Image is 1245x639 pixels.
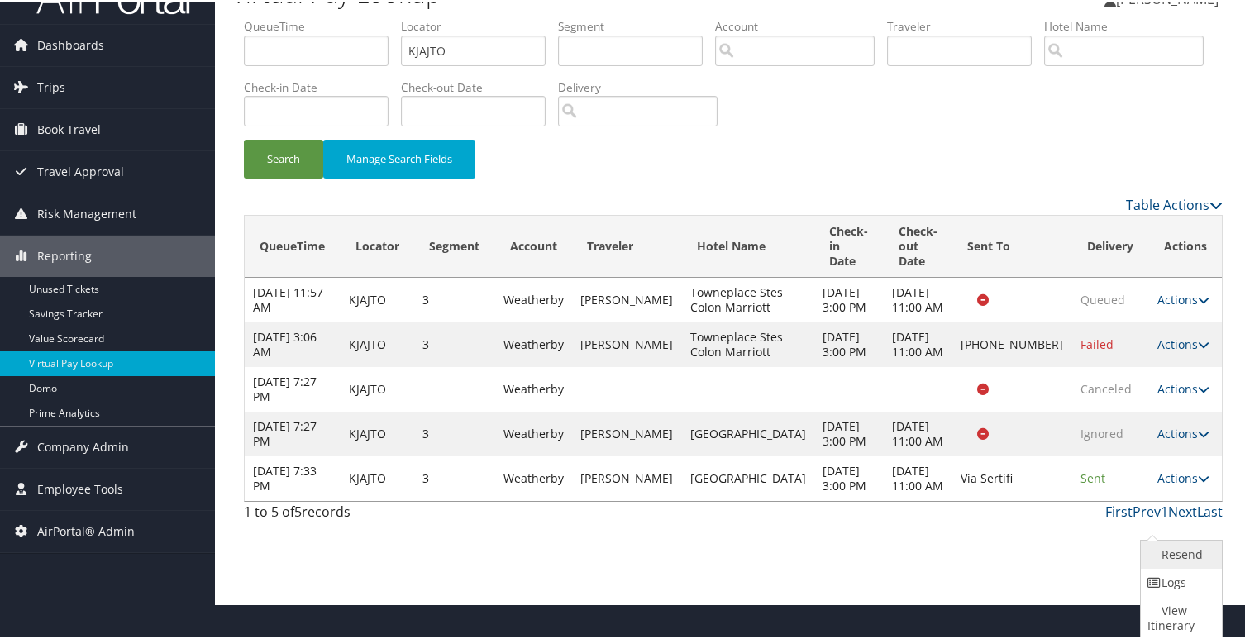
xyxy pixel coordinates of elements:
button: Search [244,138,323,177]
label: Check-in Date [244,78,401,94]
th: Sent To: activate to sort column ascending [952,214,1072,276]
td: Weatherby [495,365,572,410]
td: KJAJTO [341,410,414,455]
label: Check-out Date [401,78,558,94]
td: KJAJTO [341,365,414,410]
td: 3 [414,410,494,455]
td: [DATE] 7:27 PM [245,410,341,455]
td: [DATE] 3:00 PM [814,455,883,499]
a: Actions [1157,379,1209,395]
a: Table Actions [1126,194,1223,212]
span: Employee Tools [37,467,123,508]
td: KJAJTO [341,455,414,499]
label: Locator [401,17,558,33]
label: QueueTime [244,17,401,33]
td: [GEOGRAPHIC_DATA] [682,410,815,455]
td: Via Sertifi [952,455,1072,499]
a: Resend [1141,539,1218,567]
button: Manage Search Fields [323,138,475,177]
th: Delivery: activate to sort column ascending [1072,214,1148,276]
td: [PERSON_NAME] [572,455,682,499]
td: [GEOGRAPHIC_DATA] [682,455,815,499]
td: Weatherby [495,455,572,499]
span: Sent [1080,469,1105,484]
td: [DATE] 7:27 PM [245,365,341,410]
a: View Itinerary [1141,595,1218,638]
span: Dashboards [37,23,104,64]
td: [PERSON_NAME] [572,410,682,455]
th: Hotel Name: activate to sort column descending [682,214,815,276]
span: Company Admin [37,425,129,466]
span: Travel Approval [37,150,124,191]
label: Account [715,17,887,33]
th: Segment: activate to sort column ascending [414,214,494,276]
label: Delivery [558,78,730,94]
td: KJAJTO [341,276,414,321]
td: [DATE] 11:00 AM [884,276,952,321]
td: [DATE] 11:57 AM [245,276,341,321]
th: Account: activate to sort column ascending [495,214,572,276]
a: Actions [1157,335,1209,350]
th: Locator: activate to sort column ascending [341,214,414,276]
td: 3 [414,455,494,499]
td: 3 [414,276,494,321]
td: [DATE] 3:00 PM [814,276,883,321]
span: Canceled [1080,379,1132,395]
th: Traveler: activate to sort column ascending [572,214,682,276]
a: Prev [1133,501,1161,519]
label: Hotel Name [1044,17,1216,33]
td: [DATE] 11:00 AM [884,410,952,455]
span: 5 [294,501,302,519]
td: KJAJTO [341,321,414,365]
th: Actions [1149,214,1222,276]
a: Logs [1141,567,1218,595]
td: [DATE] 11:00 AM [884,455,952,499]
th: QueueTime: activate to sort column ascending [245,214,341,276]
div: 1 to 5 of records [244,500,470,528]
a: Actions [1157,290,1209,306]
a: 1 [1161,501,1168,519]
th: Check-out Date: activate to sort column ascending [884,214,952,276]
td: [DATE] 3:00 PM [814,321,883,365]
td: 3 [414,321,494,365]
a: Actions [1157,469,1209,484]
td: [DATE] 7:33 PM [245,455,341,499]
span: Trips [37,65,65,107]
span: Ignored [1080,424,1123,440]
span: Queued [1080,290,1125,306]
td: [DATE] 3:06 AM [245,321,341,365]
td: [PERSON_NAME] [572,276,682,321]
td: Weatherby [495,276,572,321]
td: [DATE] 3:00 PM [814,410,883,455]
span: Reporting [37,234,92,275]
span: AirPortal® Admin [37,509,135,551]
a: Next [1168,501,1197,519]
label: Segment [558,17,715,33]
td: [PERSON_NAME] [572,321,682,365]
span: Failed [1080,335,1114,350]
a: First [1105,501,1133,519]
a: Actions [1157,424,1209,440]
span: Book Travel [37,107,101,149]
td: Towneplace Stes Colon Marriott [682,276,815,321]
a: Last [1197,501,1223,519]
td: [DATE] 11:00 AM [884,321,952,365]
th: Check-in Date: activate to sort column ascending [814,214,883,276]
td: Towneplace Stes Colon Marriott [682,321,815,365]
span: Risk Management [37,192,136,233]
td: Weatherby [495,410,572,455]
td: Weatherby [495,321,572,365]
td: [PHONE_NUMBER] [952,321,1072,365]
label: Traveler [887,17,1044,33]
